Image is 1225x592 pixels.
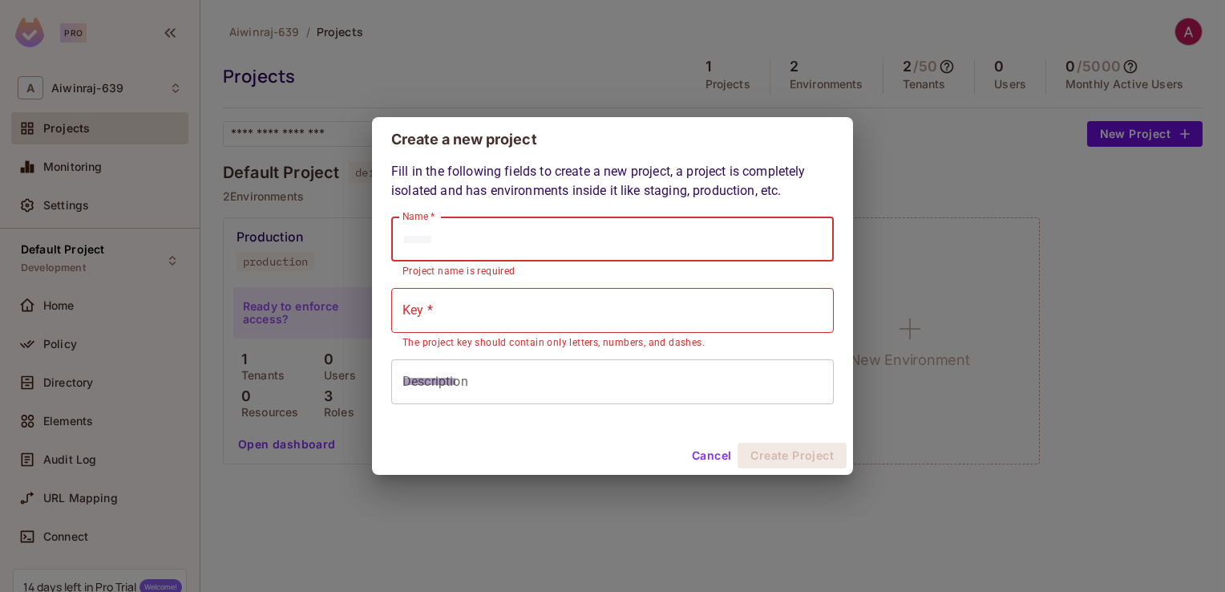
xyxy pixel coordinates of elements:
button: Create Project [738,443,847,468]
p: The project key should contain only letters, numbers, and dashes. [402,335,823,351]
button: Cancel [685,443,738,468]
h2: Create a new project [372,117,853,162]
p: Project name is required [402,264,823,280]
div: Fill in the following fields to create a new project, a project is completely isolated and has en... [391,162,834,404]
label: Name * [402,209,435,223]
